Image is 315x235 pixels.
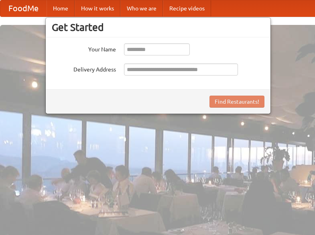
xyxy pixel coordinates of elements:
[209,96,264,108] button: Find Restaurants!
[75,0,120,16] a: How it works
[52,21,264,33] h3: Get Started
[120,0,163,16] a: Who we are
[163,0,211,16] a: Recipe videos
[0,0,47,16] a: FoodMe
[52,43,116,53] label: Your Name
[52,63,116,74] label: Delivery Address
[47,0,75,16] a: Home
